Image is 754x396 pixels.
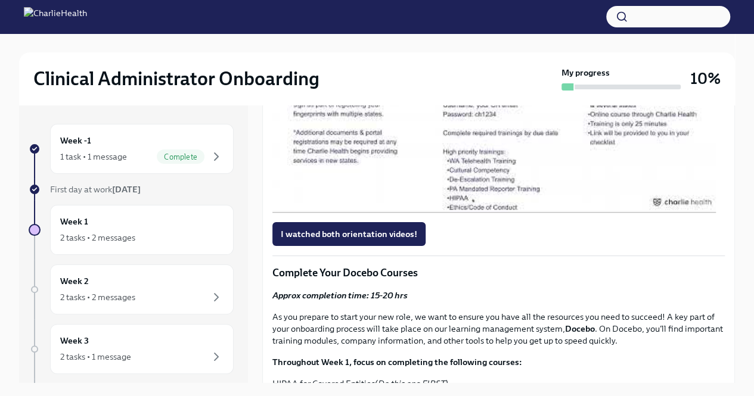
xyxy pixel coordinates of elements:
[29,124,234,174] a: Week -11 task • 1 messageComplete
[272,290,408,301] strong: Approx completion time: 15-20 hrs
[29,324,234,374] a: Week 32 tasks • 1 message
[272,222,426,246] button: I watched both orientation videos!
[60,334,89,347] h6: Week 3
[112,184,141,195] strong: [DATE]
[375,378,448,389] em: (Do this one FIRST)
[29,264,234,314] a: Week 22 tasks • 2 messages
[272,357,522,367] strong: Throughout Week 1, focus on completing the following courses:
[50,184,141,195] span: First day at work
[60,232,135,244] div: 2 tasks • 2 messages
[60,215,88,228] h6: Week 1
[60,151,127,163] div: 1 task • 1 message
[272,311,725,347] p: As you prepare to start your new role, we want to ensure you have all the resources you need to s...
[29,183,234,195] a: First day at work[DATE]
[690,68,721,89] h3: 10%
[565,323,595,334] strong: Docebo
[60,275,89,288] h6: Week 2
[29,205,234,255] a: Week 12 tasks • 2 messages
[60,291,135,303] div: 2 tasks • 2 messages
[281,228,417,240] span: I watched both orientation videos!
[33,67,319,91] h2: Clinical Administrator Onboarding
[157,152,204,161] span: Complete
[561,67,610,79] strong: My progress
[272,266,725,280] p: Complete Your Docebo Courses
[60,351,131,363] div: 2 tasks • 1 message
[60,134,91,147] h6: Week -1
[24,7,87,26] img: CharlieHealth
